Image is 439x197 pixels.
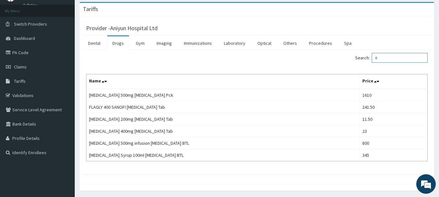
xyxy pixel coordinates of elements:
td: FLAGLY 400 SANOFI [MEDICAL_DATA] Tab [86,101,360,113]
span: Dashboard [14,35,35,41]
h3: Tariffs [83,6,98,12]
td: [MEDICAL_DATA] 500mg infusion [MEDICAL_DATA] BTL [86,137,360,149]
h3: Provider - Aniyun Hospital Ltd [86,25,158,31]
textarea: Type your message and hit 'Enter' [3,129,124,152]
img: d_794563401_company_1708531726252_794563401 [12,32,26,49]
div: Minimize live chat window [107,3,122,19]
td: [MEDICAL_DATA] 500mg [MEDICAL_DATA] Pck [86,89,360,101]
span: Claims [14,64,27,70]
a: Optical [252,36,277,50]
a: Others [278,36,302,50]
a: Imaging [151,36,177,50]
td: 11.50 [359,113,427,125]
td: 241.50 [359,101,427,113]
span: Tariffs [14,78,26,84]
td: 345 [359,149,427,161]
label: Search: [355,53,428,63]
td: 23 [359,125,427,137]
td: 800 [359,137,427,149]
td: 1610 [359,89,427,101]
td: [MEDICAL_DATA] Syrup 100ml [MEDICAL_DATA] BTL [86,149,360,161]
span: Switch Providers [14,21,47,27]
a: Gym [131,36,150,50]
span: We're online! [38,58,90,123]
th: Price [359,74,427,89]
div: Chat with us now [34,36,109,45]
a: Online [23,3,38,7]
a: Procedures [304,36,337,50]
a: Drugs [107,36,129,50]
th: Name [86,74,360,89]
td: [MEDICAL_DATA] 400mg [MEDICAL_DATA] Tab [86,125,360,137]
td: [MEDICAL_DATA] 200mg [MEDICAL_DATA] Tab [86,113,360,125]
a: Spa [339,36,357,50]
a: Immunizations [179,36,217,50]
a: Dental [83,36,106,50]
a: Laboratory [219,36,251,50]
input: Search: [372,53,428,63]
